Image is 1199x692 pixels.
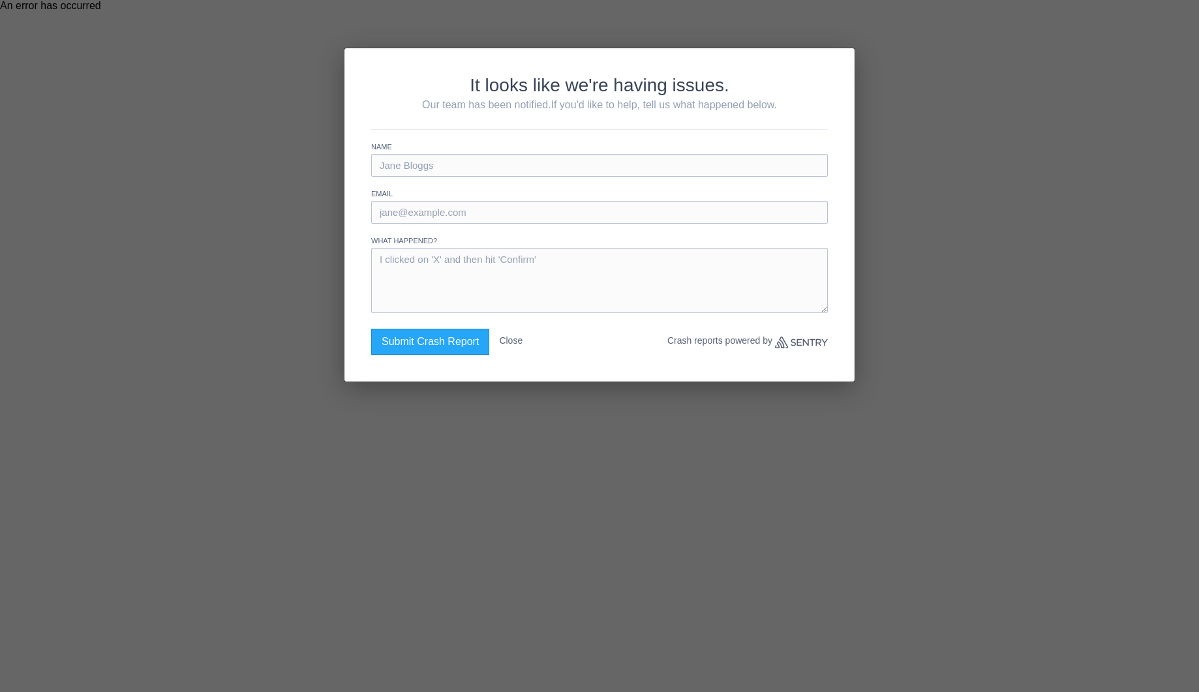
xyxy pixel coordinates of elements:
label: Email [371,190,828,198]
p: Our team has been notified. [371,99,828,111]
label: What happened? [371,237,828,245]
button: Close [499,329,523,352]
button: Submit Crash Report [371,329,489,355]
p: Crash reports powered by [667,329,828,354]
h2: It looks like we're having issues. [371,75,828,96]
input: jane@example.com [371,201,828,224]
label: Name [371,143,828,151]
span: If you'd like to help, tell us what happened below. [551,99,777,110]
input: Jane Bloggs [371,154,828,177]
a: Sentry [775,337,828,348]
